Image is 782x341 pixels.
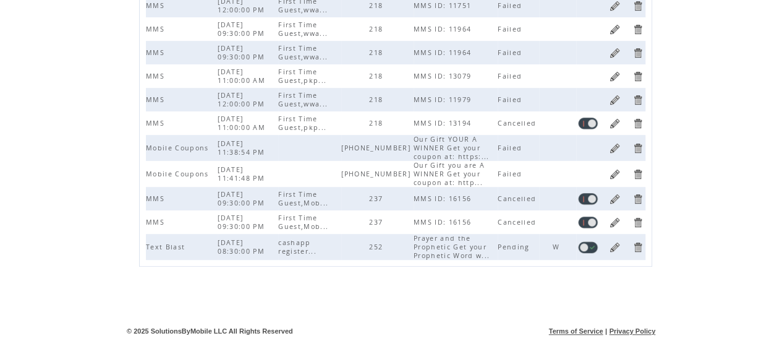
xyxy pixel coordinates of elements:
[146,72,168,80] span: MMS
[632,118,644,129] a: Delete Task
[549,327,603,335] a: Terms of Service
[498,243,532,251] span: Pending
[605,327,607,335] span: |
[578,241,598,253] a: Disable task
[414,1,474,10] span: MMS ID: 11751
[341,170,414,178] span: [PHONE_NUMBER]
[498,194,539,203] span: Cancelled
[632,142,644,154] a: Delete Task
[609,47,621,59] a: Edit Task
[609,94,621,106] a: Edit Task
[127,327,293,335] span: © 2025 SolutionsByMobile LLC All Rights Reserved
[218,91,268,108] span: [DATE] 12:00:00 PM
[414,135,493,161] span: Our Gift YOUR A WINNER Get your coupon at: https:...
[553,243,563,251] span: W
[498,95,525,104] span: Failed
[369,95,386,104] span: 218
[609,217,621,228] a: Edit Task
[414,234,493,260] span: Prayer and the Prophetic Get your Prophetic Word w...
[369,48,386,57] span: 218
[414,25,474,33] span: MMS ID: 11964
[341,144,414,152] span: [PHONE_NUMBER]
[218,114,268,132] span: [DATE] 11:00:00 AM
[369,119,386,127] span: 218
[218,139,268,157] span: [DATE] 11:38:54 PM
[146,243,188,251] span: Text Blast
[414,72,474,80] span: MMS ID: 13079
[414,95,474,104] span: MMS ID: 11979
[609,241,621,253] a: Edit Task
[632,241,644,253] a: Delete Task
[632,94,644,106] a: Delete Task
[609,142,621,154] a: Edit Task
[369,1,386,10] span: 218
[278,44,331,61] span: First Time Guest,wwa...
[609,327,655,335] a: Privacy Policy
[578,217,598,228] a: Enable task
[498,144,525,152] span: Failed
[218,20,268,38] span: [DATE] 09:30:00 PM
[632,47,644,59] a: Delete Task
[498,218,539,227] span: Cancelled
[632,193,644,205] a: Delete Task
[498,170,525,178] span: Failed
[609,193,621,205] a: Edit Task
[609,24,621,35] a: Edit Task
[414,218,474,227] span: MMS ID: 16156
[414,194,474,203] span: MMS ID: 16156
[146,119,168,127] span: MMS
[609,71,621,82] a: Edit Task
[218,165,268,183] span: [DATE] 11:41:48 PM
[146,194,168,203] span: MMS
[369,243,386,251] span: 252
[498,72,525,80] span: Failed
[369,72,386,80] span: 218
[609,118,621,129] a: Edit Task
[278,91,331,108] span: First Time Guest,wwa...
[369,218,386,227] span: 237
[414,161,486,187] span: Our Gift you are A WINNER Get your coupon at: http...
[218,214,268,231] span: [DATE] 09:30:00 PM
[632,217,644,228] a: Delete Task
[218,190,268,207] span: [DATE] 09:30:00 PM
[278,114,329,132] span: First Time Guest,pkp...
[632,24,644,35] a: Delete Task
[146,1,168,10] span: MMS
[369,194,386,203] span: 237
[498,1,525,10] span: Failed
[146,95,168,104] span: MMS
[632,168,644,180] a: Delete Task
[278,20,331,38] span: First Time Guest,wwa...
[146,25,168,33] span: MMS
[278,190,331,207] span: First Time Guest,Mob...
[609,168,621,180] a: Edit Task
[278,238,320,256] span: cashapp register...
[632,71,644,82] a: Delete Task
[498,25,525,33] span: Failed
[146,218,168,227] span: MMS
[369,25,386,33] span: 218
[498,119,539,127] span: Cancelled
[146,170,212,178] span: Mobile Coupons
[414,48,474,57] span: MMS ID: 11964
[218,67,268,85] span: [DATE] 11:00:00 AM
[146,48,168,57] span: MMS
[218,238,268,256] span: [DATE] 08:30:00 PM
[498,48,525,57] span: Failed
[278,214,331,231] span: First Time Guest,Mob...
[578,118,598,129] a: Enable task
[578,193,598,205] a: Enable task
[218,44,268,61] span: [DATE] 09:30:00 PM
[414,119,474,127] span: MMS ID: 13194
[278,67,329,85] span: First Time Guest,pkp...
[146,144,212,152] span: Mobile Coupons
